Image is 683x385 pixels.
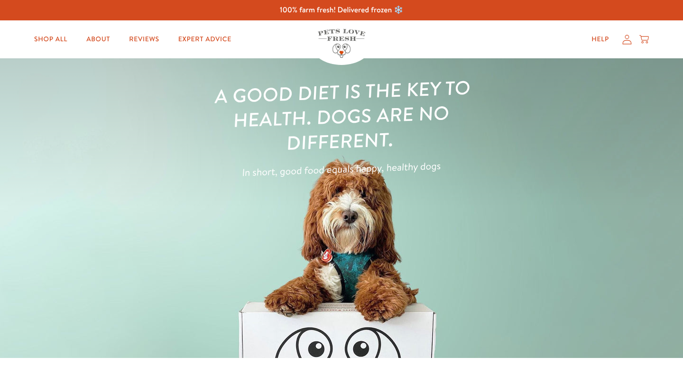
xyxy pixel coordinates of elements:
[79,30,118,49] a: About
[584,30,617,49] a: Help
[27,30,75,49] a: Shop All
[121,30,166,49] a: Reviews
[203,74,480,158] h1: A good diet is the key to health. Dogs are no different.
[204,156,479,183] p: In short, good food equals happy, healthy dogs
[318,29,365,58] img: Pets Love Fresh
[636,340,674,376] iframe: Gorgias live chat messenger
[171,30,239,49] a: Expert Advice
